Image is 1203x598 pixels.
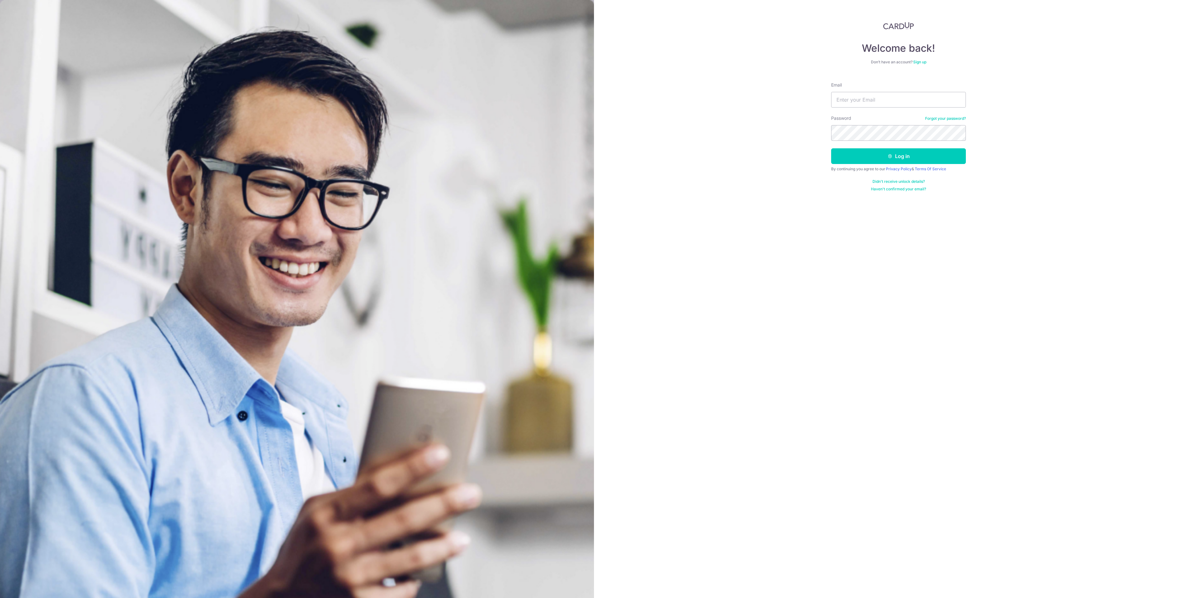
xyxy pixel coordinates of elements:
[831,92,966,108] input: Enter your Email
[831,82,842,88] label: Email
[831,167,966,172] div: By continuing you agree to our &
[913,60,926,64] a: Sign up
[925,116,966,121] a: Forgot your password?
[871,187,926,192] a: Haven't confirmed your email?
[915,167,946,171] a: Terms Of Service
[883,22,914,29] img: CardUp Logo
[886,167,912,171] a: Privacy Policy
[831,60,966,65] div: Don’t have an account?
[831,115,851,121] label: Password
[872,179,925,184] a: Didn't receive unlock details?
[831,42,966,55] h4: Welcome back!
[831,148,966,164] button: Log in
